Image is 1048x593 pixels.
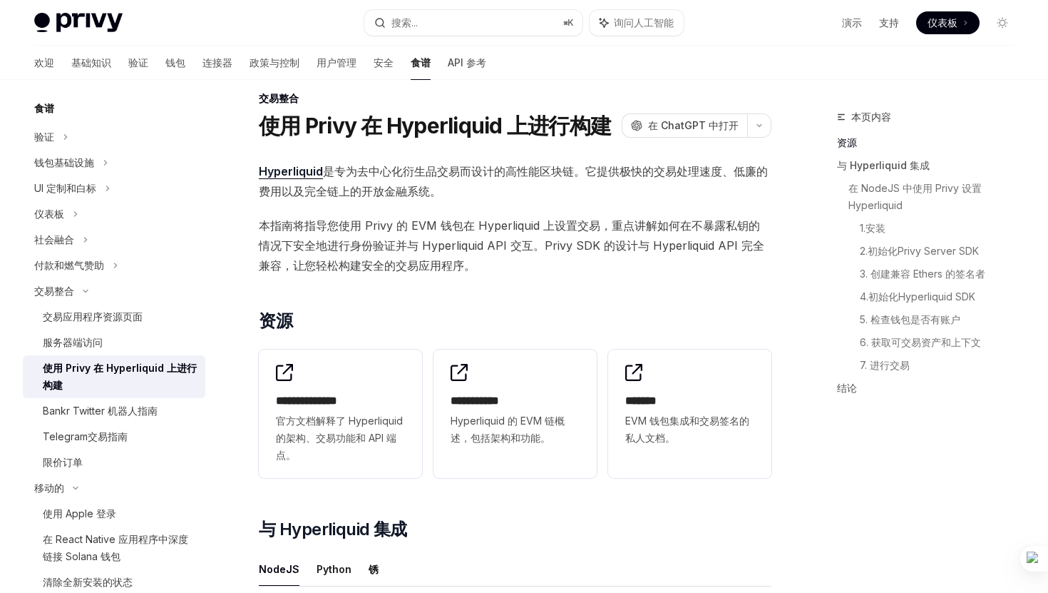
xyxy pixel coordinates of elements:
[259,218,764,273] font: 本指南将指导您使用 Privy 的 EVM 钱包在 Hyperliquid 上设置交易，重点讲解如何在不暴露私钥的情况下安全地进行身份验证并与 Hyperliquid API 交互。Privy ...
[71,56,111,69] font: 基础知识
[567,17,574,28] font: K
[411,56,431,69] font: 食谱
[991,11,1014,34] button: 切换暗模式
[916,11,980,34] a: 仪表板
[860,359,910,371] font: 7. 进行交易
[250,46,299,80] a: 政策与控制
[43,362,197,391] font: 使用 Privy 在 Hyperliquid 上进行构建
[837,154,1025,177] a: 与 Hyperliquid 集成
[71,46,111,80] a: 基础知识
[860,263,1025,285] a: 3. 创建兼容 Ethers 的签名者
[648,119,739,131] font: 在 ChatGPT 中打开
[23,450,205,475] a: 限价订单
[34,56,54,69] font: 欢迎
[23,355,205,398] a: 使用 Privy 在 Hyperliquid 上进行构建
[851,111,891,123] font: 本页内容
[317,552,351,586] button: Python
[259,164,323,178] font: Hyperliquid
[259,552,299,586] button: NodeJS
[34,131,54,143] font: 验证
[411,46,431,80] a: 食谱
[250,56,299,69] font: 政策与控制
[43,310,143,323] font: 交易应用程序资源页面
[860,331,1025,354] a: 6. 获取可交易资产和上下文
[860,268,985,280] font: 3. 创建兼容 Ethers 的签名者
[364,10,582,36] button: 搜索...⌘K
[860,222,885,234] font: 1.安装
[837,382,857,394] font: 结论
[259,113,611,138] font: 使用 Privy 在 Hyperliquid 上进行构建
[34,13,123,33] img: 灯光标志
[837,377,1025,400] a: 结论
[43,336,103,348] font: 服务器端访问
[23,398,205,424] a: Bankr Twitter 机器人指南
[448,46,486,80] a: API 参考
[391,16,418,29] font: 搜索...
[276,415,403,461] font: 官方文档解释了 Hyperliquid 的架构、交易功能和 API 端点。
[317,56,356,69] font: 用户管理
[614,16,674,29] font: 询问人工智能
[837,159,930,171] font: 与 Hyperliquid 集成
[34,182,96,194] font: UI 定制和白标
[848,182,985,211] font: 在 NodeJS 中使用 Privy 设置 Hyperliquid
[860,308,1025,331] a: 5. 检查钱包是否有账户
[259,310,292,331] font: 资源
[369,552,379,586] button: 锈
[860,240,1025,263] a: 2.初始化Privy Server SDK
[202,46,232,80] a: 连接器
[860,313,960,325] font: 5. 检查钱包是否有账户
[43,576,133,588] font: 清除全新安装的状态
[860,285,1025,308] a: 4.初始化Hyperliquid SDK
[879,16,899,30] a: 支持
[317,563,351,575] font: Python
[259,92,299,104] font: 交易整合
[837,136,857,148] font: 资源
[34,285,74,297] font: 交易整合
[43,507,116,519] font: 使用 Apple 登录
[625,415,749,444] font: EVM 钱包集成和交易签名的私人文档。
[622,113,747,138] button: 在 ChatGPT 中打开
[34,46,54,80] a: 欢迎
[860,354,1025,377] a: 7. 进行交易
[23,501,205,527] a: 使用 Apple 登录
[165,56,185,69] font: 钱包
[860,336,981,348] font: 6. 获取可交易资产和上下文
[848,177,1025,217] a: 在 NodeJS 中使用 Privy 设置 Hyperliquid
[842,16,862,29] font: 演示
[374,46,394,80] a: 安全
[448,56,486,69] font: API 参考
[879,16,899,29] font: 支持
[43,430,128,442] font: Telegram交易指南
[860,217,1025,240] a: 1.安装
[34,208,64,220] font: 仪表板
[23,304,205,330] a: 交易应用程序资源页面
[34,233,74,245] font: 社会融合
[259,563,299,575] font: NodeJS
[34,482,64,494] font: 移动的
[128,46,148,80] a: 验证
[374,56,394,69] font: 安全
[43,456,83,468] font: 限价订单
[860,290,975,303] font: 4.初始化Hyperliquid SDK
[860,245,979,257] font: 2.初始化Privy Server SDK
[23,330,205,355] a: 服务器端访问
[837,131,1025,154] a: 资源
[842,16,862,30] a: 演示
[43,405,158,417] font: Bankr Twitter 机器人指南
[259,164,768,198] font: 是专为去中心化衍生品交易而设计的高性能区块链。它提供极快的交易处理速度、低廉的费用以及完全链上的开放金融系统。
[928,16,957,29] font: 仪表板
[563,17,567,28] font: ⌘
[590,10,684,36] button: 询问人工智能
[43,533,188,562] font: 在 React Native 应用程序中深度链接 Solana 钱包
[317,46,356,80] a: 用户管理
[369,563,379,575] font: 锈
[451,415,565,444] font: Hyperliquid 的 EVM 链概述，包括架构和功能。
[128,56,148,69] font: 验证
[23,527,205,569] a: 在 React Native 应用程序中深度链接 Solana 钱包
[259,164,323,179] a: Hyperliquid
[34,156,94,168] font: 钱包基础设施
[165,46,185,80] a: 钱包
[202,56,232,69] font: 连接器
[34,102,54,114] font: 食谱
[23,424,205,450] a: Telegram交易指南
